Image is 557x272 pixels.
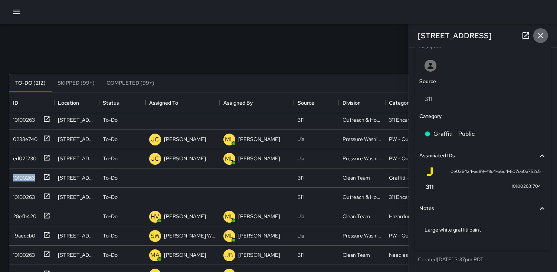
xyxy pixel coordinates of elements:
[298,251,304,259] div: 311
[298,155,304,162] div: Jia
[58,116,95,124] div: 993 Mission Street
[298,92,314,113] div: Source
[58,251,95,259] div: 160 6th Street
[10,190,35,201] div: 10100263
[58,174,95,181] div: 1101 Market Street
[339,92,385,113] div: Division
[10,152,36,162] div: ed02f230
[226,251,233,260] p: JB
[9,74,52,92] button: To-Do (212)
[298,232,304,239] div: Jia
[298,193,304,201] div: 311
[103,92,119,113] div: Status
[389,232,428,239] div: PW - Quick Wash
[238,155,280,162] p: [PERSON_NAME]
[343,251,370,259] div: Clean Team
[10,113,35,124] div: 10100263
[58,155,95,162] div: 11 Grove Street
[58,92,79,113] div: Location
[225,212,234,221] p: ML
[10,229,35,239] div: f9aeccb0
[389,116,428,124] div: 311 Encampments
[10,132,37,143] div: 0233e740
[164,135,206,143] p: [PERSON_NAME]
[164,251,206,259] p: [PERSON_NAME]
[238,135,280,143] p: [PERSON_NAME]
[294,92,339,113] div: Source
[389,251,408,259] div: Needles
[103,251,118,259] p: To-Do
[58,232,95,239] div: 535 Stevenson Street
[343,135,381,143] div: Pressure Washing
[151,135,159,144] p: JC
[103,213,118,220] p: To-Do
[151,251,160,260] p: MA
[389,92,411,113] div: Category
[10,248,35,259] div: 10100263
[298,116,304,124] div: 311
[220,92,294,113] div: Assigned By
[389,193,428,201] div: 311 Encampments
[343,213,370,220] div: Clean Team
[238,213,280,220] p: [PERSON_NAME]
[54,92,99,113] div: Location
[343,155,381,162] div: Pressure Washing
[389,174,424,181] div: Graffiti - Public
[103,193,118,201] p: To-Do
[225,135,234,144] p: ML
[298,174,304,181] div: 311
[298,213,304,220] div: Jia
[298,135,304,143] div: Jia
[103,155,118,162] p: To-Do
[13,92,18,113] div: ID
[58,193,95,201] div: 44 Laskie Street
[145,92,220,113] div: Assigned To
[223,92,253,113] div: Assigned By
[10,210,36,220] div: 28efb420
[99,92,145,113] div: Status
[103,135,118,143] p: To-Do
[343,232,381,239] div: Pressure Washing
[101,74,160,92] button: Completed (99+)
[343,92,361,113] div: Division
[343,193,381,201] div: Outreach & Hospitality
[151,212,160,221] p: HV
[58,135,95,143] div: 30 Grove Street
[151,154,159,163] p: JC
[343,174,370,181] div: Clean Team
[164,213,206,220] p: [PERSON_NAME]
[103,116,118,124] p: To-Do
[389,135,428,143] div: PW - Quick Wash
[389,155,428,162] div: PW - Quick Wash
[9,92,54,113] div: ID
[149,92,178,113] div: Assigned To
[164,155,206,162] p: [PERSON_NAME]
[103,232,118,239] p: To-Do
[225,154,234,163] p: ML
[52,74,101,92] button: Skipped (99+)
[151,232,160,240] p: SW
[225,232,234,240] p: ML
[238,251,280,259] p: [PERSON_NAME]
[164,232,216,239] p: [PERSON_NAME] Weekly
[103,174,118,181] p: To-Do
[10,171,35,181] div: 10100263
[389,213,428,220] div: Hazardous Waste
[343,116,381,124] div: Outreach & Hospitality
[238,232,280,239] p: [PERSON_NAME]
